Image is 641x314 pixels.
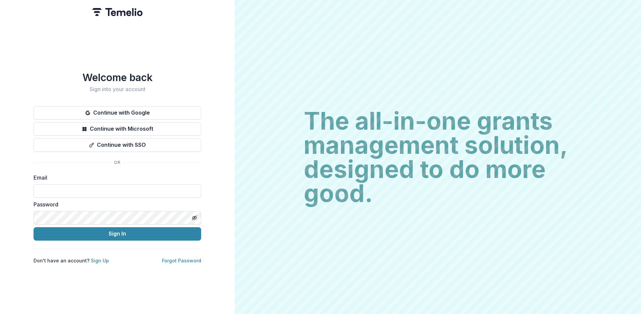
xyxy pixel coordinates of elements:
button: Toggle password visibility [189,212,200,223]
h2: Sign into your account [34,86,201,92]
p: Don't have an account? [34,257,109,264]
a: Sign Up [91,258,109,263]
label: Password [34,200,197,208]
button: Continue with SSO [34,138,201,152]
img: Temelio [92,8,142,16]
button: Continue with Microsoft [34,122,201,136]
button: Continue with Google [34,106,201,120]
label: Email [34,174,197,182]
button: Sign In [34,227,201,241]
h1: Welcome back [34,71,201,83]
a: Forgot Password [162,258,201,263]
